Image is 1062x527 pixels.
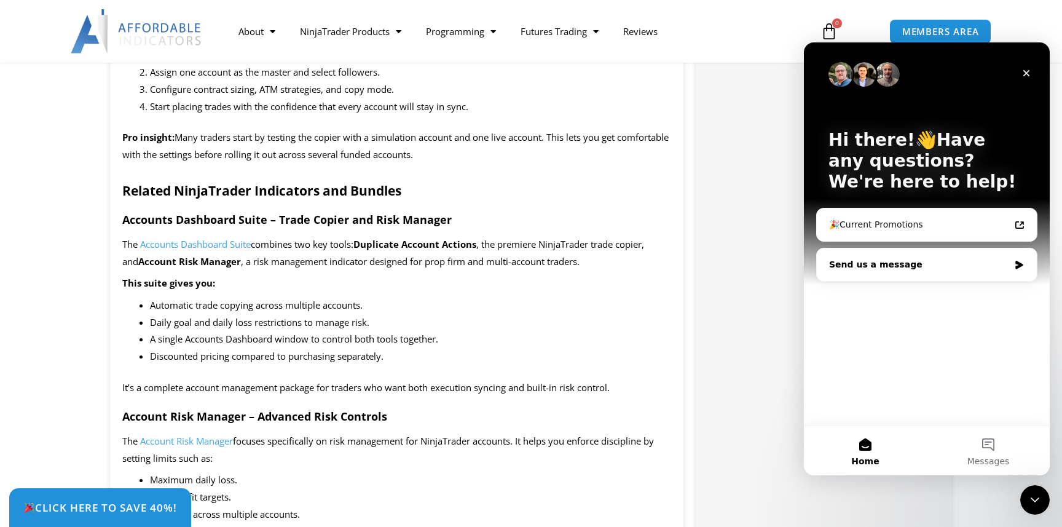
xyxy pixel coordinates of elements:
[140,238,251,250] span: Accounts Dashboard Suite
[889,19,992,44] a: MEMBERS AREA
[122,435,654,464] span: focuses specifically on risk management for NinjaTrader accounts. It helps you enforce discipline...
[122,435,138,447] span: The
[832,18,842,28] span: 0
[138,238,251,250] a: Accounts Dashboard Suite
[508,17,611,46] a: Futures Trading
[122,277,215,289] strong: This suite gives you:
[24,502,34,513] img: 🎉
[9,488,191,527] a: 🎉Click Here to save 40%!
[150,83,394,95] span: Configure contract sizing, ATM strategies, and copy mode.
[902,27,979,36] span: MEMBERS AREA
[138,255,241,267] b: Account Risk Manager
[251,238,353,250] span: combines two key tools:
[150,474,237,486] span: Maximum daily loss.
[353,238,476,250] b: Duplicate Account Actions
[804,42,1050,475] iframe: Intercom live chat
[150,350,383,362] span: Discounted pricing compared to purchasing separately.
[150,299,363,311] span: Automatic trade copying across multiple accounts.
[241,255,580,267] span: , a risk management indicator designed for prop firm and multi-account traders.
[122,409,387,424] strong: Account Risk Manager – Advanced Risk Controls
[122,212,452,227] strong: Accounts Dashboard Suite – Trade Copier and Risk Manager
[122,381,610,394] span: It’s a complete account management package for traders who want both execution syncing and built-...
[150,100,468,113] span: Start placing trades with the confidence that every account will stay in sync.
[150,66,380,78] span: Assign one account as the master and select followers.
[122,131,669,160] span: Many traders start by testing the copier with a simulation account and one live account. This let...
[802,14,856,49] a: 0
[122,131,175,143] b: Pro insight:
[122,238,138,250] span: The
[122,238,644,267] span: , the premiere NinjaTrader trade copier, and
[150,316,369,328] span: Daily goal and daily loss restrictions to manage risk.
[71,9,203,53] img: LogoAI | Affordable Indicators – NinjaTrader
[226,17,806,46] nav: Menu
[140,435,233,447] span: Account Risk Manager
[150,333,438,345] span: A single Accounts Dashboard window to control both tools together.
[122,182,401,199] strong: Related NinjaTrader Indicators and Bundles
[226,17,288,46] a: About
[611,17,670,46] a: Reviews
[288,17,414,46] a: NinjaTrader Products
[1020,485,1050,515] iframe: Intercom live chat
[414,17,508,46] a: Programming
[138,435,233,447] a: Account Risk Manager
[23,502,177,513] span: Click Here to save 40%!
